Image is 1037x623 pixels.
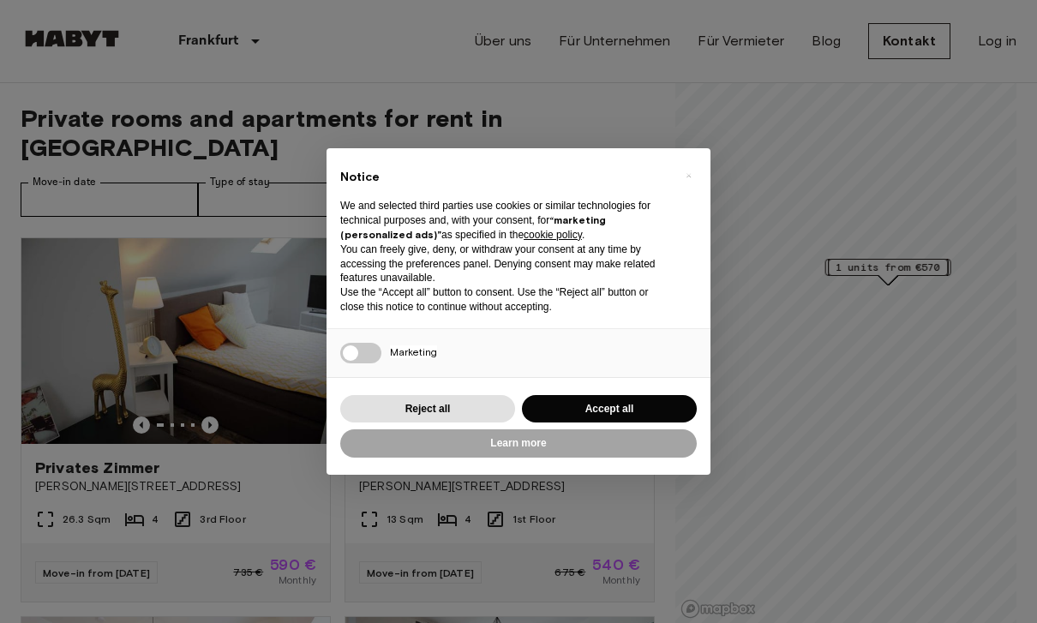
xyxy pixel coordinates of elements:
[390,345,437,358] span: Marketing
[340,169,669,186] h2: Notice
[340,285,669,314] p: Use the “Accept all” button to consent. Use the “Reject all” button or close this notice to conti...
[524,229,582,241] a: cookie policy
[340,199,669,242] p: We and selected third parties use cookies or similar technologies for technical purposes and, wit...
[522,395,697,423] button: Accept all
[340,243,669,285] p: You can freely give, deny, or withdraw your consent at any time by accessing the preferences pane...
[674,162,702,189] button: Close this notice
[340,429,697,458] button: Learn more
[340,213,606,241] strong: “marketing (personalized ads)”
[340,395,515,423] button: Reject all
[686,165,692,186] span: ×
